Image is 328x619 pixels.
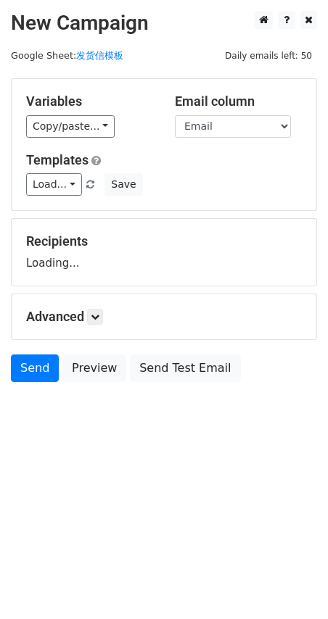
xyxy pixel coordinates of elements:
[104,173,142,196] button: Save
[26,233,302,271] div: Loading...
[26,152,89,167] a: Templates
[26,94,153,109] h5: Variables
[11,354,59,382] a: Send
[26,233,302,249] h5: Recipients
[26,173,82,196] a: Load...
[220,48,317,64] span: Daily emails left: 50
[26,115,115,138] a: Copy/paste...
[11,50,123,61] small: Google Sheet:
[175,94,302,109] h5: Email column
[76,50,123,61] a: 发货信模板
[26,309,302,325] h5: Advanced
[130,354,240,382] a: Send Test Email
[220,50,317,61] a: Daily emails left: 50
[11,11,317,36] h2: New Campaign
[62,354,126,382] a: Preview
